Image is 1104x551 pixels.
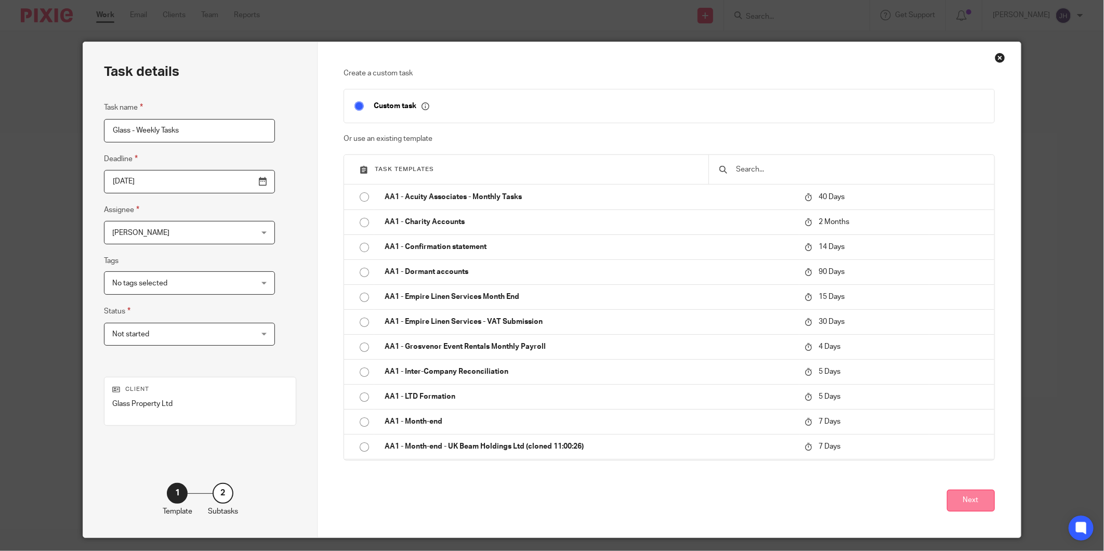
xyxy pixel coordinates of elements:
span: 40 Days [819,193,845,201]
p: AA1 - Dormant accounts [385,267,794,277]
label: Deadline [104,153,138,165]
input: Pick a date [104,170,275,193]
p: AA1 - Grosvenor Event Rentals Monthly Payroll [385,342,794,352]
div: 1 [167,483,188,504]
span: 30 Days [819,318,845,325]
span: 4 Days [819,343,841,350]
label: Task name [104,101,143,113]
div: 2 [213,483,233,504]
span: 15 Days [819,293,845,300]
label: Assignee [104,204,139,216]
p: AA1 - Empire Linen Services - VAT Submission [385,317,794,327]
span: Task templates [375,166,434,172]
span: 5 Days [819,368,841,375]
span: No tags selected [112,280,167,287]
p: Create a custom task [344,68,995,78]
p: AA1 - Acuity Associates - Monthly Tasks [385,192,794,202]
p: Template [163,506,192,517]
span: 14 Days [819,243,845,251]
p: Glass Property Ltd [112,399,288,409]
label: Tags [104,256,119,266]
span: 7 Days [819,443,841,450]
h2: Task details [104,63,179,81]
span: 7 Days [819,418,841,425]
div: Close this dialog window [995,53,1005,63]
p: AA1 - Empire Linen Services Month End [385,292,794,302]
p: AA1 - Month-end [385,416,794,427]
p: Custom task [374,101,429,111]
input: Search... [735,164,983,175]
span: Not started [112,331,149,338]
p: AA1 - LTD Formation [385,391,794,402]
p: AA1 - Inter-Company Reconciliation [385,366,794,377]
p: Subtasks [208,506,238,517]
label: Status [104,305,130,317]
span: [PERSON_NAME] [112,229,169,237]
p: AA1 - Month-end - UK Beam Holdings Ltd (cloned 11:00:26) [385,441,794,452]
span: 90 Days [819,268,845,275]
span: 5 Days [819,393,841,400]
input: Task name [104,119,275,142]
p: AA1 - Charity Accounts [385,217,794,227]
button: Next [947,490,995,512]
p: Client [112,385,288,393]
span: 2 Months [819,218,850,226]
p: Or use an existing template [344,134,995,144]
p: AA1 - Confirmation statement [385,242,794,252]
